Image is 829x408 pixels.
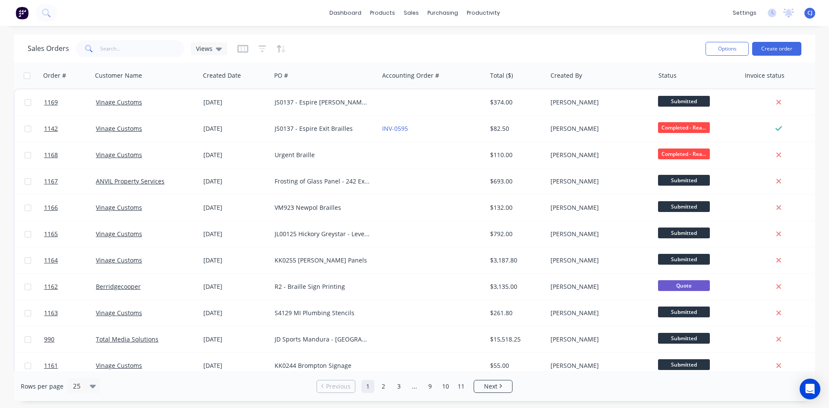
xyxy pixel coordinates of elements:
span: 990 [44,335,54,344]
button: Options [706,42,749,56]
a: Page 10 [439,380,452,393]
a: Vinage Customs [96,309,142,317]
a: 1168 [44,142,96,168]
span: 1164 [44,256,58,265]
div: [PERSON_NAME] [551,124,646,133]
div: Accounting Order # [382,71,439,80]
a: Berridgecooper [96,282,141,291]
a: 1163 [44,300,96,326]
div: products [366,6,399,19]
div: [DATE] [203,230,268,238]
a: 1169 [44,89,96,115]
a: ANVIL Property Services [96,177,165,185]
div: PO # [274,71,288,80]
span: 1167 [44,177,58,186]
div: [DATE] [203,256,268,265]
span: Completed - Rea... [658,149,710,159]
div: $693.00 [490,177,541,186]
span: Submitted [658,359,710,370]
div: [PERSON_NAME] [551,282,646,291]
h1: Sales Orders [28,44,69,53]
span: Submitted [658,96,710,107]
div: $132.00 [490,203,541,212]
div: [PERSON_NAME] [551,256,646,265]
div: JL00125 Hickory Greystar - Level Directory [275,230,370,238]
a: Jump forward [408,380,421,393]
a: INV-0595 [382,124,408,133]
div: JD Sports Mandura - [GEOGRAPHIC_DATA] [275,335,370,344]
div: [PERSON_NAME] [551,151,646,159]
div: $3,187.80 [490,256,541,265]
span: Quote [658,280,710,291]
div: [DATE] [203,151,268,159]
a: Page 11 [455,380,468,393]
div: $374.00 [490,98,541,107]
div: VM923 Newpol Brailles [275,203,370,212]
div: $261.80 [490,309,541,317]
div: S4129 MI Plumbing Stencils [275,309,370,317]
a: 1161 [44,353,96,379]
span: Submitted [658,175,710,186]
div: [PERSON_NAME] [551,203,646,212]
a: Page 2 [377,380,390,393]
span: CJ [807,9,813,17]
div: Frosting of Glass Panel - 242 Exhibition [275,177,370,186]
div: Status [658,71,677,80]
div: Created Date [203,71,241,80]
div: $3,135.00 [490,282,541,291]
div: [PERSON_NAME] [551,230,646,238]
span: 1161 [44,361,58,370]
div: JS0137 - Espire [PERSON_NAME] and [PERSON_NAME] [275,98,370,107]
span: 1168 [44,151,58,159]
div: Created By [551,71,582,80]
div: Invoice status [745,71,785,80]
a: Vinage Customs [96,124,142,133]
span: Next [484,382,497,391]
div: KK0244 Brompton Signage [275,361,370,370]
span: Submitted [658,228,710,238]
a: 1164 [44,247,96,273]
a: 1167 [44,168,96,194]
div: [DATE] [203,203,268,212]
div: [DATE] [203,177,268,186]
a: Vinage Customs [96,203,142,212]
span: 1163 [44,309,58,317]
div: [DATE] [203,282,268,291]
div: Urgent Braille [275,151,370,159]
a: Next page [474,382,512,391]
div: [DATE] [203,124,268,133]
input: Search... [100,40,184,57]
span: Previous [326,382,351,391]
a: Previous page [317,382,355,391]
div: $110.00 [490,151,541,159]
div: [DATE] [203,309,268,317]
div: [DATE] [203,335,268,344]
span: 1142 [44,124,58,133]
a: Vinage Customs [96,151,142,159]
a: Vinage Customs [96,361,142,370]
span: 1162 [44,282,58,291]
a: Vinage Customs [96,230,142,238]
span: Views [196,44,212,53]
span: Rows per page [21,382,63,391]
span: Submitted [658,333,710,344]
div: $792.00 [490,230,541,238]
div: $55.00 [490,361,541,370]
span: Submitted [658,201,710,212]
span: Completed - Rea... [658,122,710,133]
ul: Pagination [313,380,516,393]
span: Submitted [658,254,710,265]
a: Vinage Customs [96,98,142,106]
span: 1165 [44,230,58,238]
a: 1165 [44,221,96,247]
div: [PERSON_NAME] [551,309,646,317]
div: Total ($) [490,71,513,80]
a: 1166 [44,195,96,221]
span: Submitted [658,307,710,317]
a: Vinage Customs [96,256,142,264]
div: [DATE] [203,98,268,107]
div: $15,518.25 [490,335,541,344]
div: Open Intercom Messenger [800,379,820,399]
a: 1142 [44,116,96,142]
div: [DATE] [203,361,268,370]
